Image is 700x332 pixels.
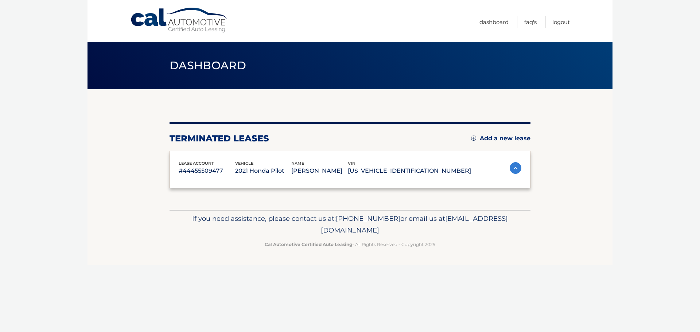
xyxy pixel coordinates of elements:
span: [PHONE_NUMBER] [336,214,400,223]
a: FAQ's [524,16,537,28]
span: vehicle [235,161,253,166]
h2: terminated leases [170,133,269,144]
span: vin [348,161,355,166]
a: Dashboard [479,16,509,28]
span: lease account [179,161,214,166]
p: [PERSON_NAME] [291,166,348,176]
p: 2021 Honda Pilot [235,166,292,176]
p: If you need assistance, please contact us at: or email us at [174,213,526,236]
a: Logout [552,16,570,28]
a: Add a new lease [471,135,530,142]
img: add.svg [471,136,476,141]
img: accordion-active.svg [510,162,521,174]
span: name [291,161,304,166]
strong: Cal Automotive Certified Auto Leasing [265,242,352,247]
span: Dashboard [170,59,246,72]
p: [US_VEHICLE_IDENTIFICATION_NUMBER] [348,166,471,176]
a: Cal Automotive [130,7,229,33]
p: #44455509477 [179,166,235,176]
p: - All Rights Reserved - Copyright 2025 [174,241,526,248]
span: [EMAIL_ADDRESS][DOMAIN_NAME] [321,214,508,234]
